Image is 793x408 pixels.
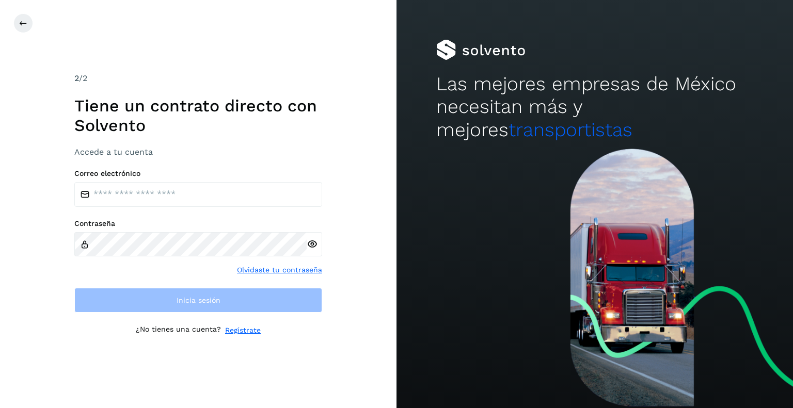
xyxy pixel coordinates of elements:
span: transportistas [509,119,632,141]
div: /2 [74,72,322,85]
a: Regístrate [225,325,261,336]
label: Correo electrónico [74,169,322,178]
h2: Las mejores empresas de México necesitan más y mejores [436,73,753,141]
h3: Accede a tu cuenta [74,147,322,157]
span: Inicia sesión [177,297,220,304]
label: Contraseña [74,219,322,228]
span: 2 [74,73,79,83]
p: ¿No tienes una cuenta? [136,325,221,336]
h1: Tiene un contrato directo con Solvento [74,96,322,136]
button: Inicia sesión [74,288,322,313]
a: Olvidaste tu contraseña [237,265,322,275]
